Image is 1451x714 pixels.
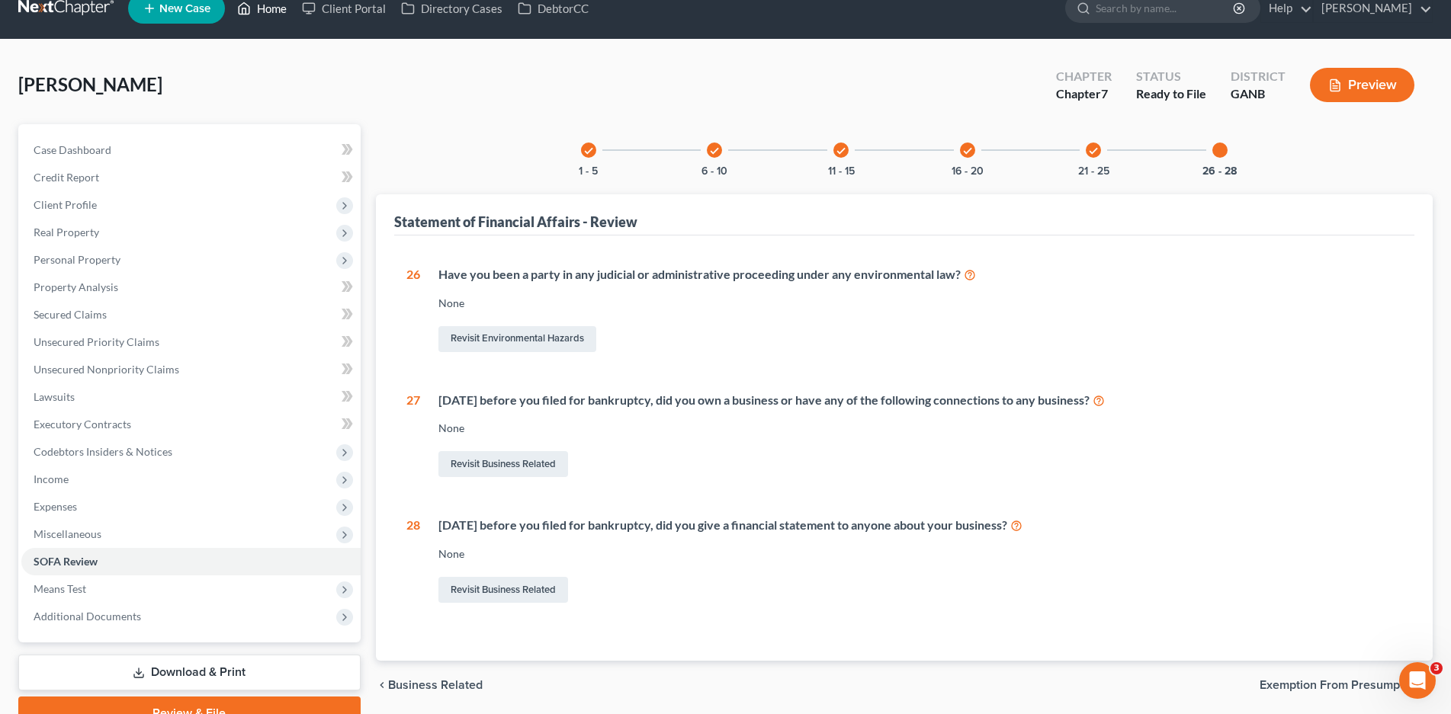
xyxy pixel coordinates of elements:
span: Lawsuits [34,390,75,403]
span: Unsecured Nonpriority Claims [34,363,179,376]
button: 16 - 20 [952,166,984,177]
div: GANB [1231,85,1286,103]
a: Revisit Business Related [438,451,568,477]
span: Executory Contracts [34,418,131,431]
span: Exemption from Presumption [1260,679,1421,691]
a: Lawsuits [21,383,361,411]
i: check [1088,146,1099,156]
a: Property Analysis [21,274,361,301]
div: [DATE] before you filed for bankruptcy, did you own a business or have any of the following conne... [438,392,1402,409]
div: [DATE] before you filed for bankruptcy, did you give a financial statement to anyone about your b... [438,517,1402,534]
span: Means Test [34,582,86,595]
span: New Case [159,3,210,14]
a: Revisit Environmental Hazards [438,326,596,352]
a: SOFA Review [21,548,361,575]
div: Have you been a party in any judicial or administrative proceeding under any environmental law? [438,266,1402,283]
a: Case Dashboard [21,136,361,164]
i: check [709,146,720,156]
a: Download & Print [18,655,361,690]
a: Unsecured Nonpriority Claims [21,356,361,383]
i: check [836,146,846,156]
div: None [438,546,1402,562]
span: SOFA Review [34,555,98,568]
button: 21 - 25 [1078,166,1109,177]
button: 26 - 28 [1202,166,1237,177]
div: None [438,296,1402,311]
span: Miscellaneous [34,527,101,540]
iframe: Intercom live chat [1399,662,1436,699]
span: 3 [1430,662,1443,674]
a: Executory Contracts [21,411,361,438]
div: 26 [406,266,420,355]
span: Personal Property [34,253,120,266]
button: 11 - 15 [828,166,855,177]
span: Credit Report [34,171,99,184]
button: Preview [1310,68,1414,102]
span: Property Analysis [34,280,118,293]
span: Additional Documents [34,610,141,623]
div: Chapter [1056,85,1112,103]
a: Secured Claims [21,301,361,328]
span: 7 [1101,86,1108,101]
span: [PERSON_NAME] [18,73,162,95]
span: Business Related [388,679,483,691]
span: Case Dashboard [34,143,111,156]
a: Revisit Business Related [438,577,568,603]
button: Exemption from Presumption chevron_right [1260,679,1433,691]
div: District [1231,68,1286,85]
div: Statement of Financial Affairs - Review [394,213,637,231]
a: Unsecured Priority Claims [21,328,361,356]
div: 27 [406,392,420,481]
span: Expenses [34,500,77,513]
div: Ready to File [1136,85,1206,103]
span: Codebtors Insiders & Notices [34,445,172,458]
button: 6 - 10 [701,166,727,177]
span: Unsecured Priority Claims [34,335,159,348]
span: Secured Claims [34,308,107,321]
div: None [438,421,1402,436]
i: chevron_left [376,679,388,691]
div: Chapter [1056,68,1112,85]
i: check [962,146,973,156]
div: 28 [406,517,420,606]
button: chevron_left Business Related [376,679,483,691]
a: Credit Report [21,164,361,191]
div: Status [1136,68,1206,85]
i: check [583,146,594,156]
span: Income [34,472,69,485]
button: 1 - 5 [579,166,598,177]
span: Client Profile [34,198,97,211]
span: Real Property [34,226,99,239]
